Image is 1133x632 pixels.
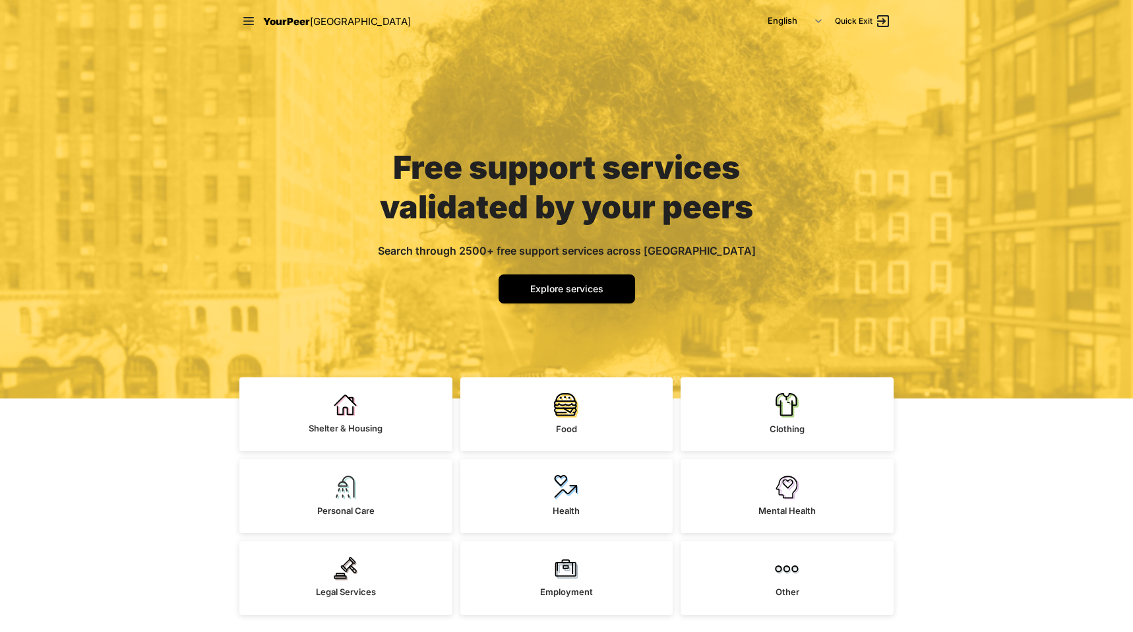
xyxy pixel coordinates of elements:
span: Quick Exit [835,16,873,26]
span: Clothing [770,424,805,434]
span: YourPeer [263,15,310,28]
a: Employment [460,541,673,615]
span: Health [553,505,580,516]
span: Employment [540,586,593,597]
a: YourPeer[GEOGRAPHIC_DATA] [263,13,411,30]
a: Food [460,377,673,451]
a: Legal Services [239,541,452,615]
span: [GEOGRAPHIC_DATA] [310,15,411,28]
a: Personal Care [239,459,452,533]
a: Quick Exit [835,13,891,29]
span: Search through 2500+ free support services across [GEOGRAPHIC_DATA] [378,244,756,257]
a: Other [681,541,894,615]
span: Free support services validated by your peers [380,148,753,226]
span: Mental Health [758,505,816,516]
span: Other [776,586,799,597]
a: Clothing [681,377,894,451]
a: Explore services [499,274,635,303]
a: Mental Health [681,459,894,533]
a: Shelter & Housing [239,377,452,451]
span: Food [556,424,577,434]
span: Personal Care [317,505,375,516]
span: Explore services [530,283,603,294]
span: Legal Services [316,586,376,597]
a: Health [460,459,673,533]
span: Shelter & Housing [309,423,383,433]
